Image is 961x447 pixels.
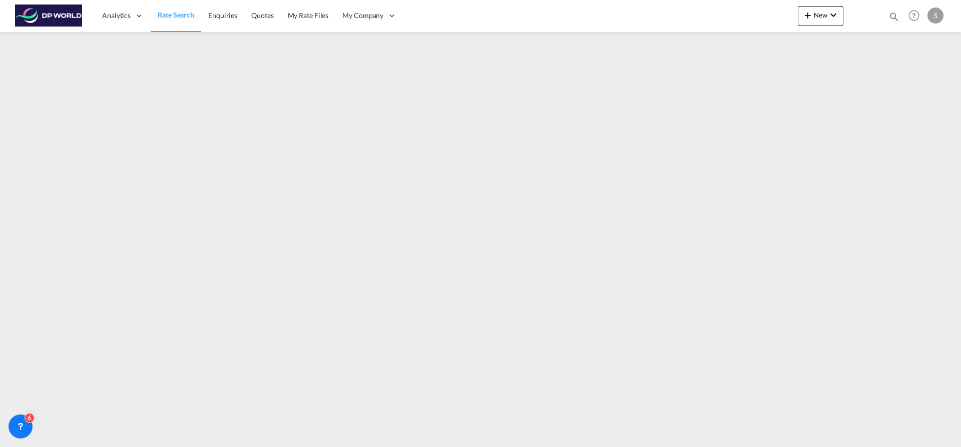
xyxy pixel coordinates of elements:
[802,9,814,21] md-icon: icon-plus 400-fg
[927,8,943,24] div: S
[905,7,927,25] div: Help
[802,11,839,19] span: New
[288,11,329,20] span: My Rate Files
[888,11,899,26] div: icon-magnify
[158,11,194,19] span: Rate Search
[888,11,899,22] md-icon: icon-magnify
[102,11,131,21] span: Analytics
[905,7,922,24] span: Help
[15,5,83,27] img: c08ca190194411f088ed0f3ba295208c.png
[208,11,237,20] span: Enquiries
[827,9,839,21] md-icon: icon-chevron-down
[342,11,383,21] span: My Company
[251,11,273,20] span: Quotes
[798,6,843,26] button: icon-plus 400-fgNewicon-chevron-down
